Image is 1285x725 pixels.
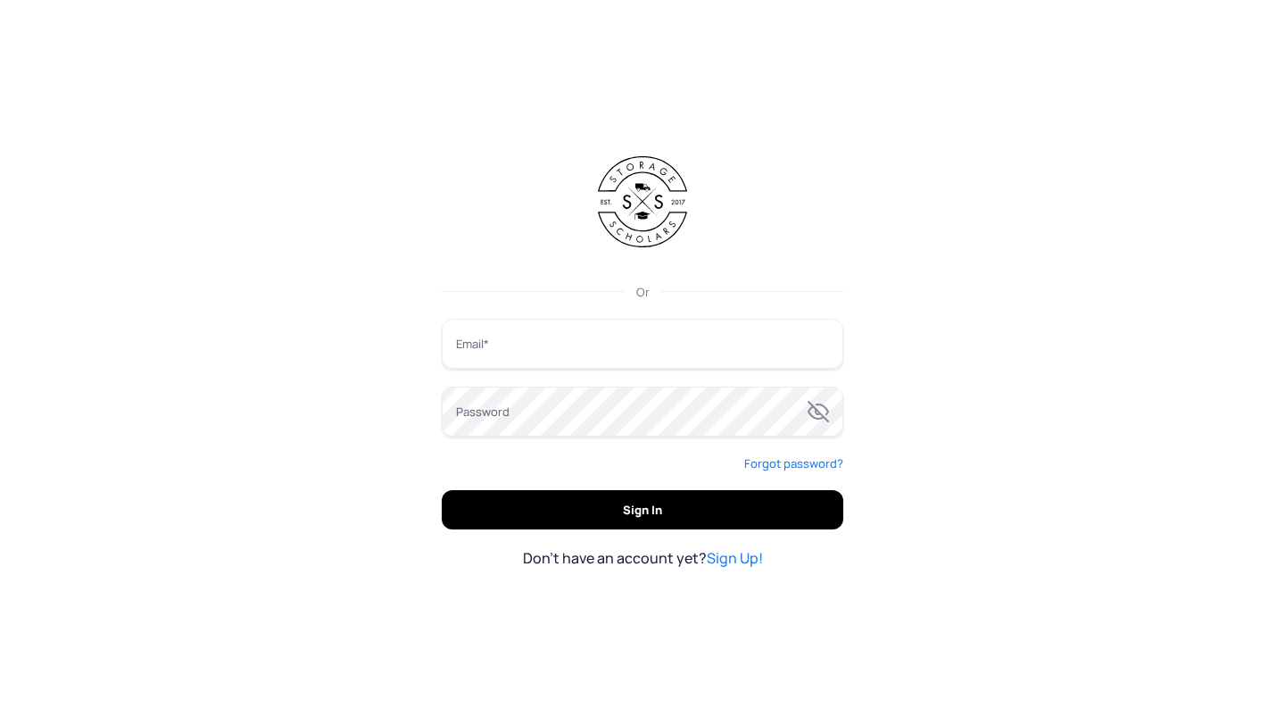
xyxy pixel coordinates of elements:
img: Storage Scholars Logo Black [598,156,687,246]
a: Sign Up! [707,548,763,568]
button: Sign In [442,490,843,529]
span: Forgot password? [744,455,843,471]
a: Forgot password? [744,454,843,472]
span: Sign In [463,490,822,529]
span: Don't have an account yet? [523,547,763,569]
div: Or [442,283,843,301]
